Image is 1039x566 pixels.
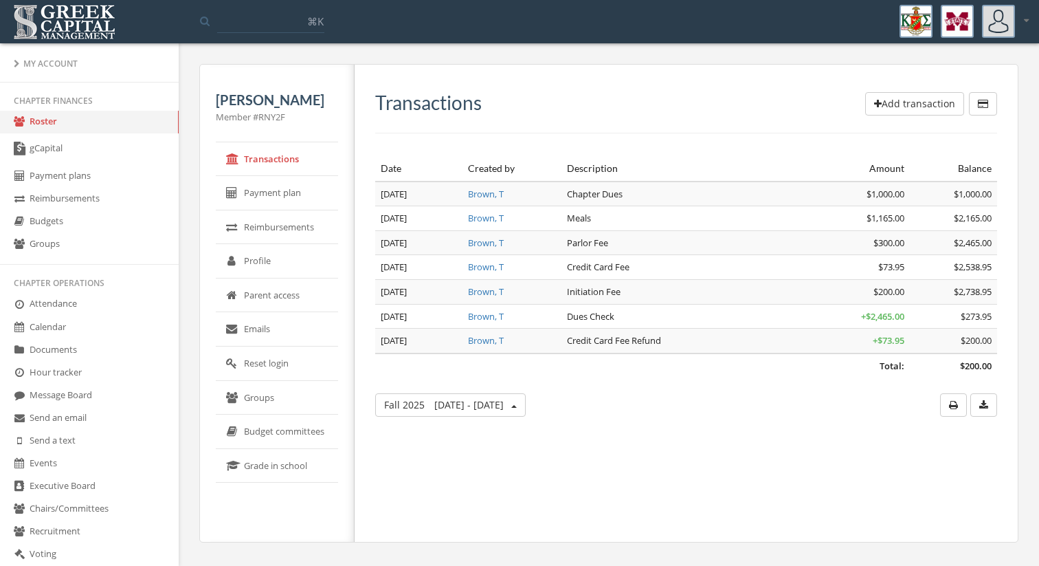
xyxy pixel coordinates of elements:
span: $1,000.00 [867,188,904,200]
a: Emails [216,312,338,347]
a: Reimbursements [216,210,338,245]
h3: Transactions [375,92,482,113]
span: $273.95 [961,310,992,323]
button: Fall 2025[DATE] - [DATE] [375,393,526,417]
span: $2,465.00 [954,237,992,249]
a: Parent access [216,279,338,313]
a: Brown, T [468,212,504,224]
a: Brown, T [468,237,504,249]
a: Brown, T [468,188,504,200]
span: $300.00 [873,237,904,249]
a: Grade in school [216,449,338,483]
span: ⌘K [307,14,324,28]
span: Meals [567,212,591,224]
span: $200.00 [961,334,992,347]
a: Transactions [216,142,338,177]
span: Fall 2025 [384,398,504,411]
a: Brown, T [468,285,504,298]
span: $1,165.00 [867,212,904,224]
span: $2,165.00 [954,212,992,224]
span: Credit Card Fee Refund [567,334,661,347]
td: [DATE] [375,255,462,280]
span: Initiation Fee [567,285,621,298]
span: Chapter Dues [567,188,623,200]
span: + $2,465.00 [861,310,904,323]
td: [DATE] [375,206,462,231]
a: Reset login [216,347,338,381]
div: My Account [14,58,165,69]
div: Created by [468,162,557,175]
div: Balance [915,162,992,175]
span: RNY2F [258,111,285,123]
div: Date [381,162,457,175]
span: $73.95 [878,261,904,273]
a: Budget committees [216,415,338,449]
span: + $73.95 [873,334,904,347]
a: Brown, T [468,261,504,273]
button: Add transaction [865,92,964,116]
span: $200.00 [960,360,992,372]
a: Groups [216,381,338,415]
a: Payment plan [216,176,338,210]
td: [DATE] [375,182,462,206]
span: Parlor Fee [567,237,608,249]
a: Brown, T [468,334,504,347]
td: [DATE] [375,230,462,255]
td: Total: [375,353,910,378]
span: Dues Check [567,310,614,323]
a: Profile [216,244,338,279]
span: $200.00 [873,285,904,298]
div: Member # [216,111,338,124]
span: $1,000.00 [954,188,992,200]
span: $2,738.95 [954,285,992,298]
a: Brown, T [468,310,504,323]
div: Amount [829,162,905,175]
td: [DATE] [375,280,462,305]
td: [DATE] [375,329,462,353]
div: Description [567,162,817,175]
span: [DATE] - [DATE] [434,398,504,411]
td: [DATE] [375,304,462,329]
span: $2,538.95 [954,261,992,273]
span: [PERSON_NAME] [216,91,324,108]
span: Credit Card Fee [567,261,629,273]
